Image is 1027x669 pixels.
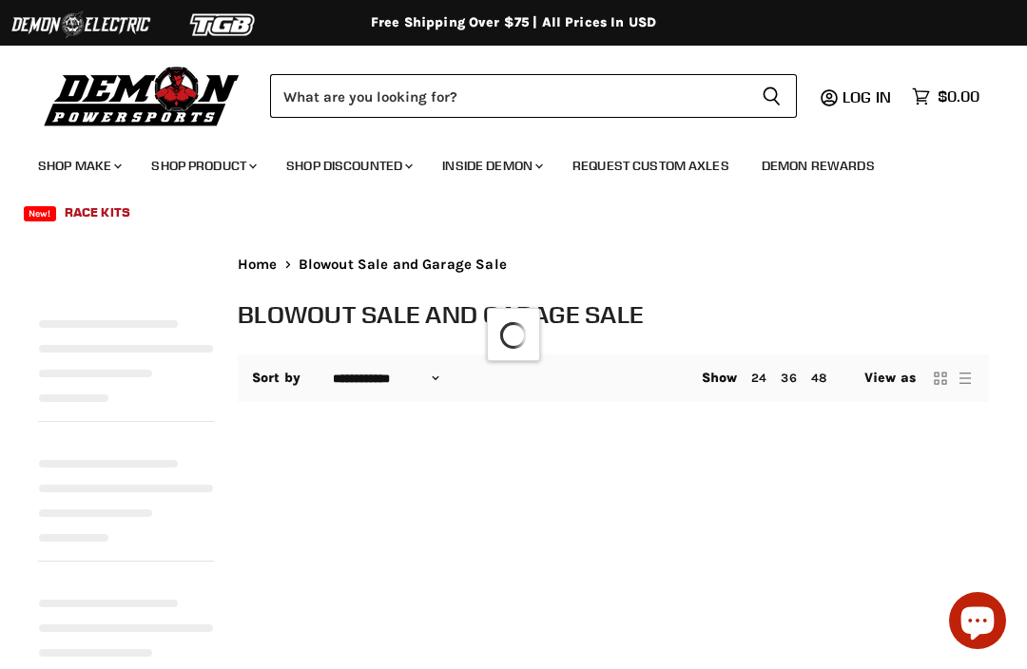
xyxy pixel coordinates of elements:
[428,146,554,185] a: Inside Demon
[747,146,889,185] a: Demon Rewards
[270,74,797,118] form: Product
[834,88,902,105] a: Log in
[152,7,295,43] img: TGB Logo 2
[238,257,278,273] a: Home
[751,371,766,385] a: 24
[50,193,145,232] a: Race Kits
[270,74,746,118] input: Search
[558,146,744,185] a: Request Custom Axles
[902,83,989,110] a: $0.00
[24,146,133,185] a: Shop Make
[238,257,989,273] nav: Breadcrumbs
[252,371,300,386] label: Sort by
[864,371,916,386] span: View as
[10,7,152,43] img: Demon Electric Logo 2
[746,74,797,118] button: Search
[238,354,989,402] nav: Collection utilities
[238,298,989,330] h1: Blowout Sale and Garage Sale
[956,369,975,388] button: list view
[24,206,56,221] span: New!
[943,592,1012,654] inbox-online-store-chat: Shopify online store chat
[272,146,424,185] a: Shop Discounted
[702,370,738,386] span: Show
[38,62,246,129] img: Demon Powersports
[938,87,979,105] span: $0.00
[843,87,891,106] span: Log in
[299,257,507,273] span: Blowout Sale and Garage Sale
[781,371,796,385] a: 36
[24,139,975,232] ul: Main menu
[931,369,950,388] button: grid view
[137,146,268,185] a: Shop Product
[811,371,826,385] a: 48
